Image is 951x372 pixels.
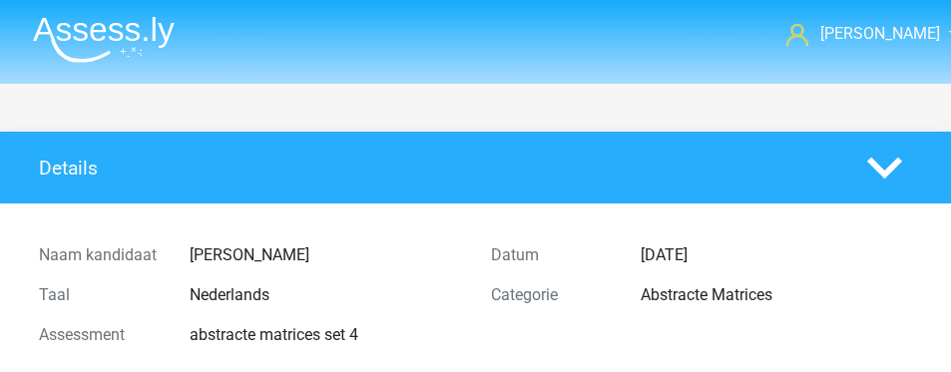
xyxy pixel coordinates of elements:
[476,243,627,267] div: Datum
[33,16,175,63] img: Assessly
[175,243,476,267] div: [PERSON_NAME]
[24,283,175,307] div: Taal
[24,243,175,267] div: Naam kandidaat
[175,323,476,347] div: abstracte matrices set 4
[175,283,476,307] div: Nederlands
[626,243,927,267] div: [DATE]
[24,323,175,347] div: Assessment
[626,283,927,307] div: Abstracte Matrices
[476,283,627,307] div: Categorie
[39,157,837,180] h4: Details
[820,24,940,43] span: [PERSON_NAME]
[786,22,934,46] a: [PERSON_NAME]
